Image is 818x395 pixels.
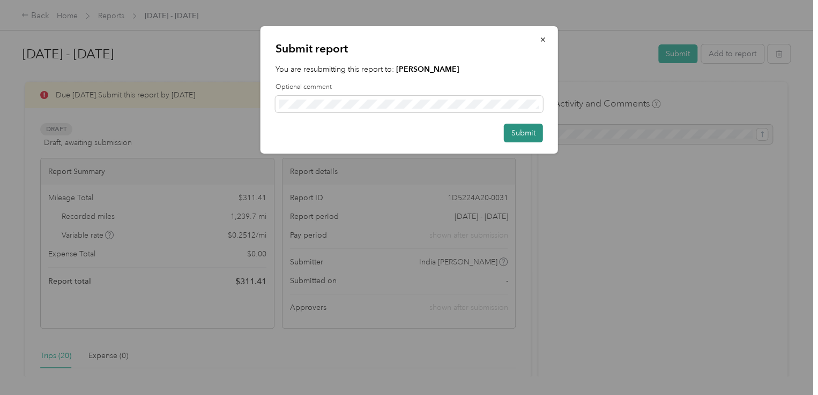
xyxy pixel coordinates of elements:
strong: [PERSON_NAME] [396,65,459,74]
iframe: Everlance-gr Chat Button Frame [758,335,818,395]
p: You are resubmitting this report to: [276,64,543,75]
label: Optional comment [276,82,543,92]
p: Submit report [276,41,543,56]
button: Submit [504,124,543,142]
